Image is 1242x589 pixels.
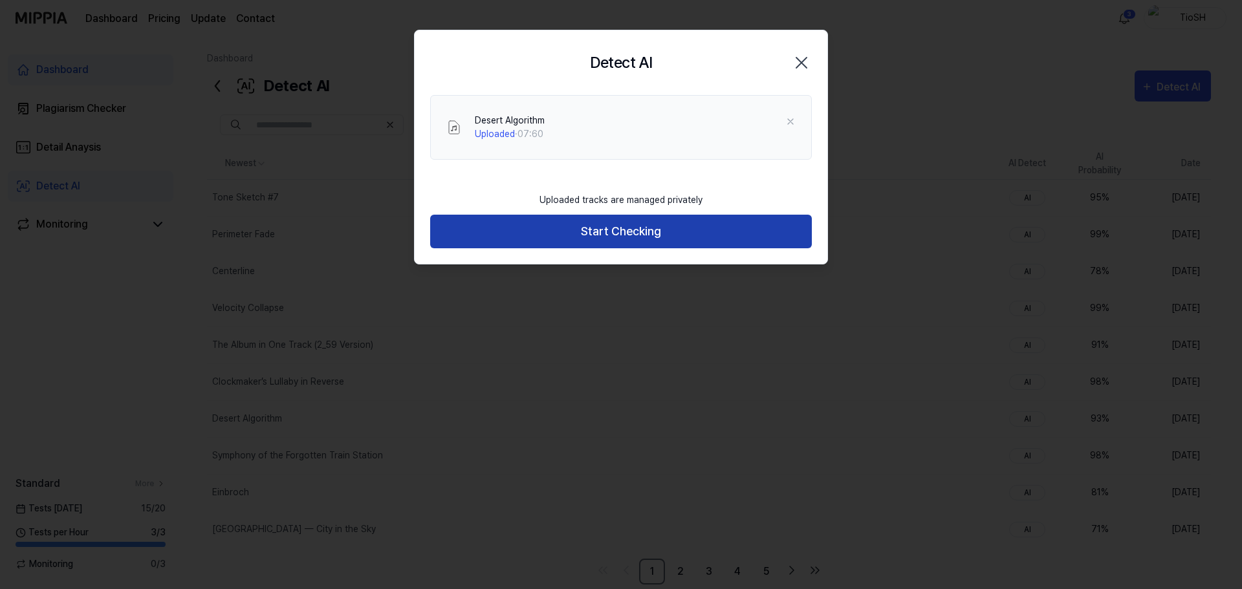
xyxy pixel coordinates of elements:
[446,120,462,135] img: File Select
[430,215,812,249] button: Start Checking
[475,129,515,139] span: Uploaded
[475,127,545,141] div: · 07:60
[532,186,710,215] div: Uploaded tracks are managed privately
[475,114,545,127] div: Desert Algorithm
[590,51,653,74] h2: Detect AI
